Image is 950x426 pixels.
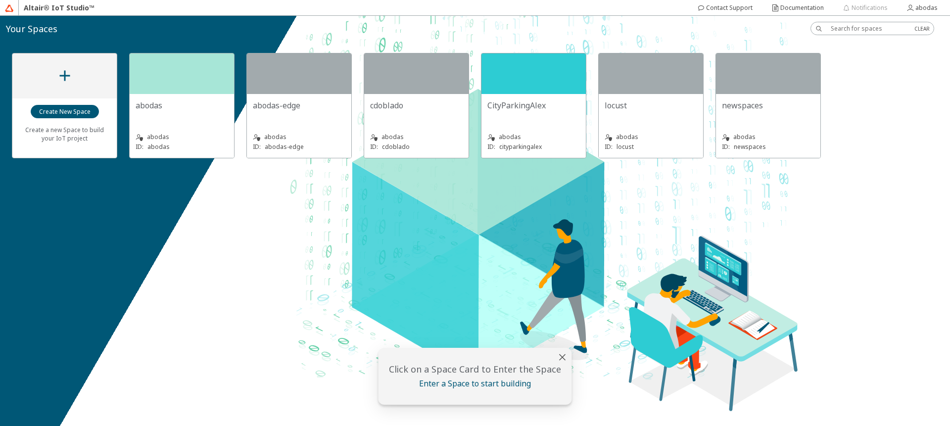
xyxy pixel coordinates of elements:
[370,100,463,111] unity-typography: cdoblado
[722,132,814,142] unity-typography: abodas
[487,100,580,111] unity-typography: CityParkingAlex
[487,132,580,142] unity-typography: abodas
[147,142,170,151] p: abodas
[605,100,697,111] unity-typography: locust
[487,142,495,151] p: ID:
[253,100,345,111] unity-typography: abodas-edge
[722,100,814,111] unity-typography: newspaces
[253,132,345,142] unity-typography: abodas
[253,142,261,151] p: ID:
[370,132,463,142] unity-typography: abodas
[136,132,228,142] unity-typography: abodas
[136,142,143,151] p: ID:
[722,142,730,151] p: ID:
[136,100,228,111] unity-typography: abodas
[605,132,697,142] unity-typography: abodas
[18,119,111,149] unity-typography: Create a new Space to build your IoT project
[265,142,304,151] p: abodas-edge
[499,142,542,151] p: cityparkingalex
[617,142,634,151] p: locust
[605,142,613,151] p: ID:
[382,142,410,151] p: cdoblado
[734,142,766,151] p: newspaces
[370,142,378,151] p: ID:
[384,378,566,389] unity-typography: Enter a Space to start building
[384,363,566,375] unity-typography: Click on a Space Card to Enter the Space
